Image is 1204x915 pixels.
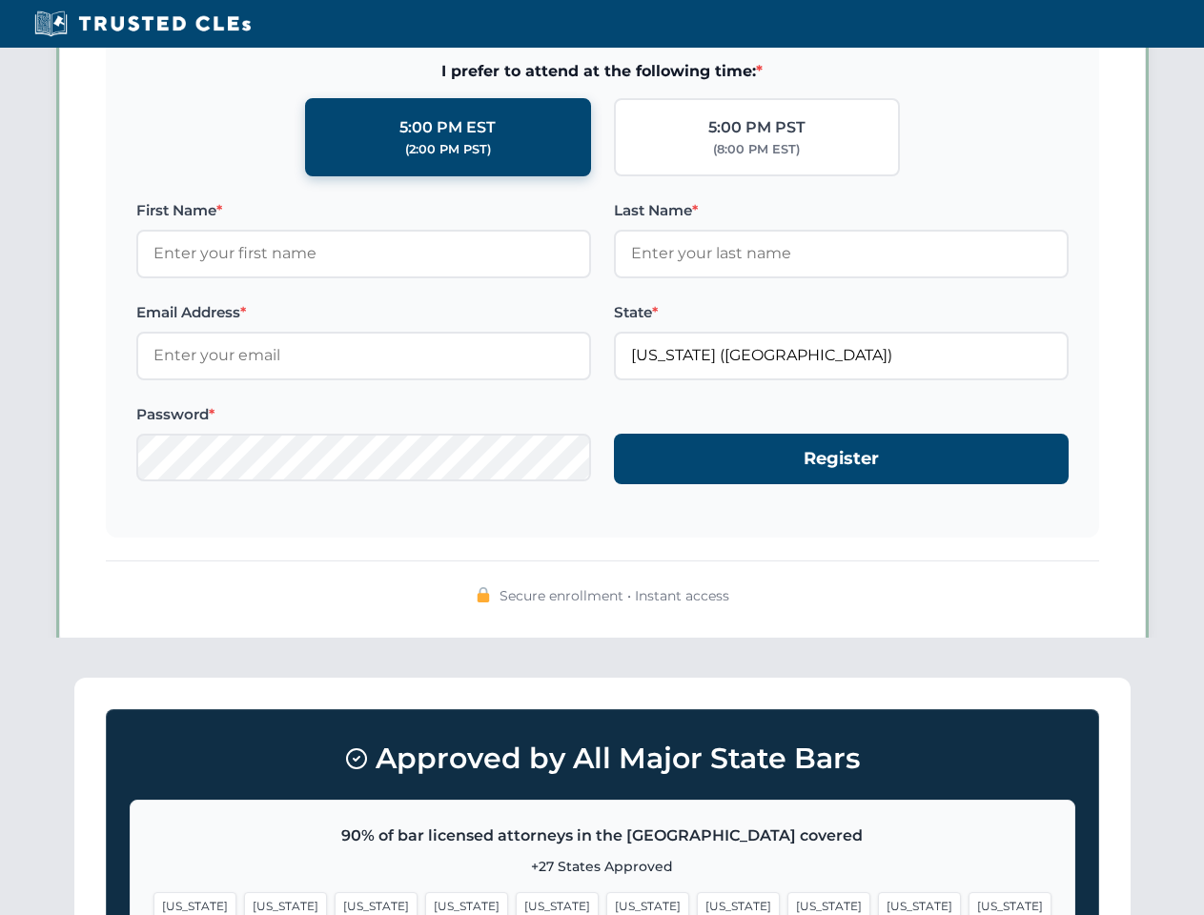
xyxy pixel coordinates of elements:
[136,332,591,379] input: Enter your email
[476,587,491,602] img: 🔒
[399,115,496,140] div: 5:00 PM EST
[713,140,800,159] div: (8:00 PM EST)
[614,332,1069,379] input: Florida (FL)
[614,434,1069,484] button: Register
[136,403,591,426] label: Password
[136,301,591,324] label: Email Address
[153,856,1051,877] p: +27 States Approved
[136,230,591,277] input: Enter your first name
[500,585,729,606] span: Secure enrollment • Instant access
[29,10,256,38] img: Trusted CLEs
[130,733,1075,784] h3: Approved by All Major State Bars
[614,199,1069,222] label: Last Name
[136,59,1069,84] span: I prefer to attend at the following time:
[405,140,491,159] div: (2:00 PM PST)
[614,230,1069,277] input: Enter your last name
[708,115,806,140] div: 5:00 PM PST
[153,823,1051,848] p: 90% of bar licensed attorneys in the [GEOGRAPHIC_DATA] covered
[136,199,591,222] label: First Name
[614,301,1069,324] label: State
